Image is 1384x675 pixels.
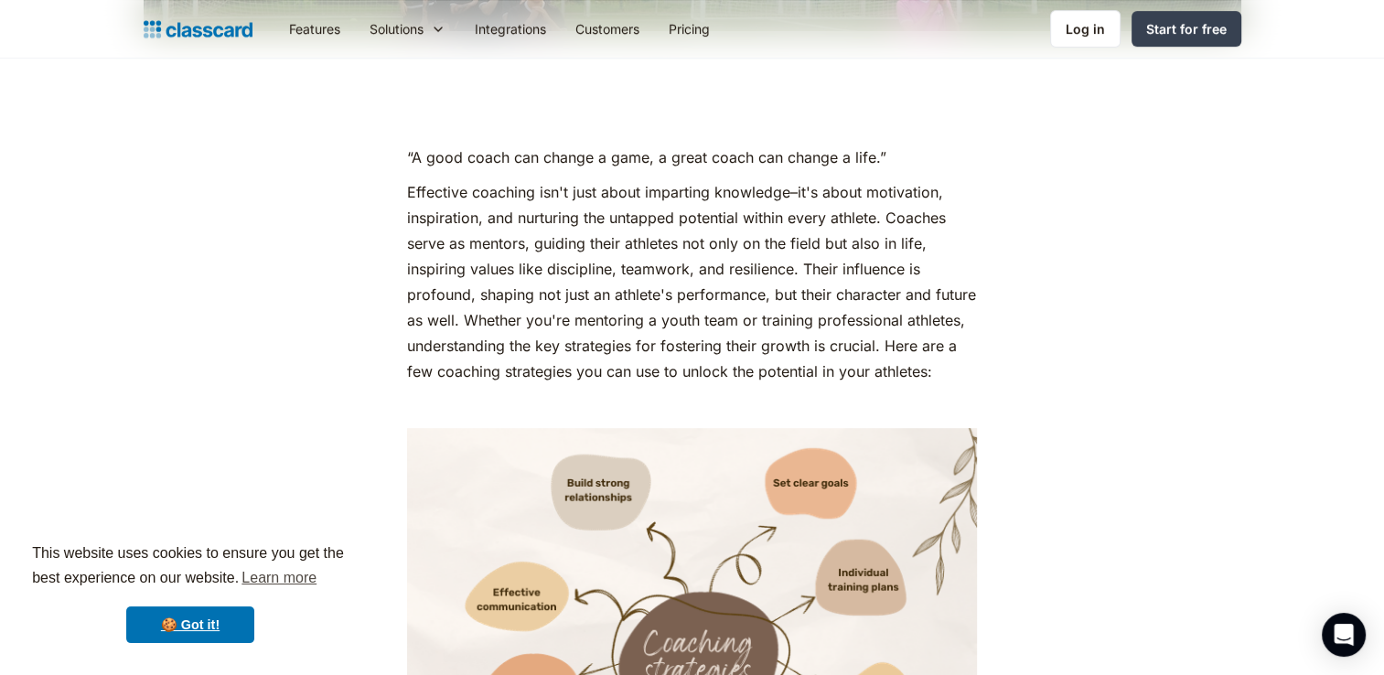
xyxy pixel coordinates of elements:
[15,525,366,660] div: cookieconsent
[1132,11,1241,47] a: Start for free
[355,8,460,49] div: Solutions
[32,542,349,592] span: This website uses cookies to ensure you get the best experience on our website.
[407,145,977,170] p: “A good coach can change a game, a great coach can change a life.”
[1322,613,1366,657] div: Open Intercom Messenger
[126,606,254,643] a: dismiss cookie message
[407,179,977,384] p: Effective coaching isn't just about imparting knowledge–it's about motivation, inspiration, and n...
[239,564,319,592] a: learn more about cookies
[460,8,561,49] a: Integrations
[654,8,724,49] a: Pricing
[407,393,977,419] p: ‍
[370,19,424,38] div: Solutions
[1050,10,1121,48] a: Log in
[144,16,252,42] a: home
[1146,19,1227,38] div: Start for free
[561,8,654,49] a: Customers
[274,8,355,49] a: Features
[1066,19,1105,38] div: Log in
